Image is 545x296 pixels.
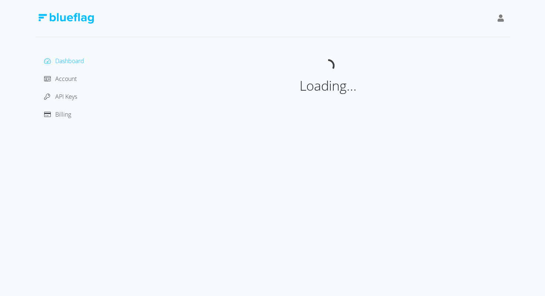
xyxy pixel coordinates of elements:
span: Account [55,75,77,83]
a: Dashboard [44,57,84,65]
a: API Keys [44,92,77,101]
a: Billing [44,110,71,118]
span: API Keys [55,92,77,101]
img: Blue Flag Logo [38,13,94,24]
span: Billing [55,110,71,118]
a: Account [44,75,77,83]
span: Dashboard [55,57,84,65]
span: Loading... [300,77,357,95]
